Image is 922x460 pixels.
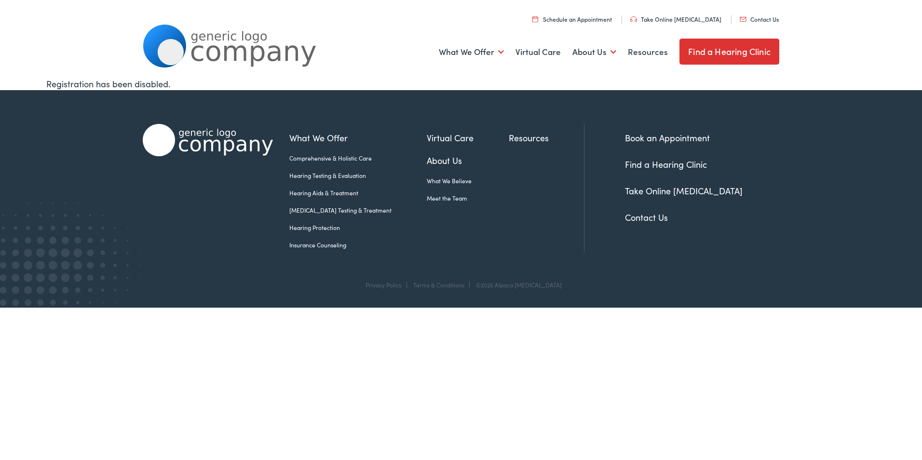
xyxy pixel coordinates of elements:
a: Book an Appointment [625,132,710,144]
a: Resources [509,131,584,144]
a: What We Believe [427,176,509,185]
a: Find a Hearing Clinic [679,39,779,65]
a: Meet the Team [427,194,509,203]
a: Privacy Policy [366,281,402,289]
a: Contact Us [740,15,779,23]
a: Schedule an Appointment [532,15,612,23]
div: Registration has been disabled. [46,77,876,90]
a: Take Online [MEDICAL_DATA] [625,185,743,197]
a: Virtual Care [427,131,509,144]
img: utility icon [740,17,746,22]
a: Hearing Testing & Evaluation [289,171,427,180]
a: Insurance Counseling [289,241,427,249]
a: Contact Us [625,211,668,223]
img: Alpaca Audiology [143,124,273,156]
a: What We Offer [439,34,504,70]
a: Take Online [MEDICAL_DATA] [630,15,721,23]
div: ©2025 Alpaca [MEDICAL_DATA] [471,282,562,288]
a: Hearing Aids & Treatment [289,189,427,197]
a: Resources [628,34,668,70]
a: What We Offer [289,131,427,144]
a: Find a Hearing Clinic [625,158,707,170]
a: Virtual Care [515,34,561,70]
a: [MEDICAL_DATA] Testing & Treatment [289,206,427,215]
a: Terms & Conditions [413,281,464,289]
a: About Us [427,154,509,167]
a: Comprehensive & Holistic Care [289,154,427,162]
a: Hearing Protection [289,223,427,232]
img: utility icon [532,16,538,22]
a: About Us [572,34,616,70]
img: utility icon [630,16,637,22]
